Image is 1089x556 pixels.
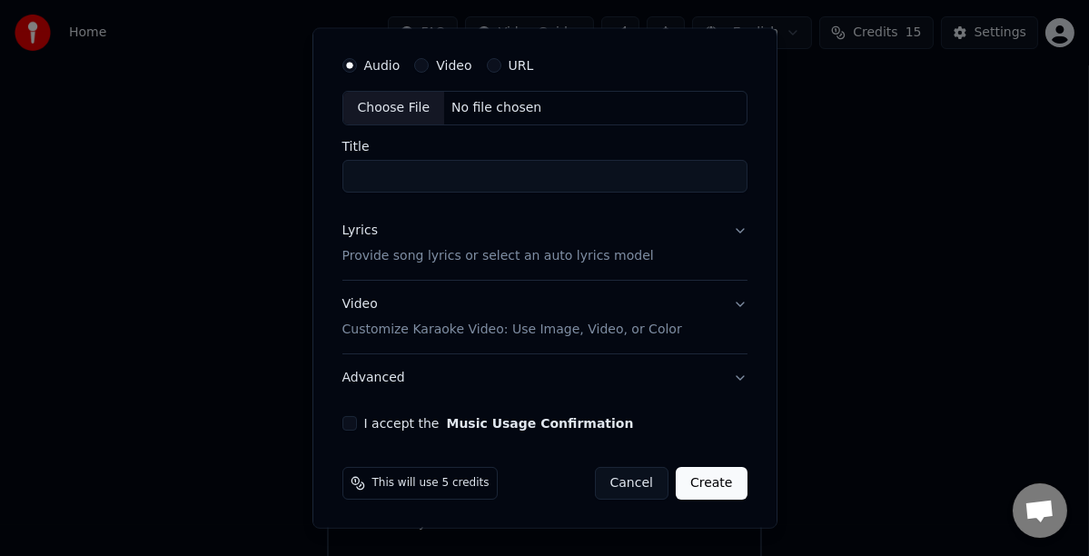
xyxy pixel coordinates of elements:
div: No file chosen [444,99,549,117]
label: I accept the [364,417,634,430]
button: Advanced [342,354,747,402]
div: Choose File [343,92,445,124]
button: Cancel [595,467,668,500]
span: This will use 5 credits [372,476,490,491]
div: Lyrics [342,222,378,240]
p: Provide song lyrics or select an auto lyrics model [342,247,654,265]
label: URL [509,59,534,72]
label: Title [342,140,747,153]
button: I accept the [446,417,633,430]
button: VideoCustomize Karaoke Video: Use Image, Video, or Color [342,281,747,353]
div: Video [342,295,682,339]
label: Video [436,59,471,72]
button: Create [676,467,747,500]
p: Customize Karaoke Video: Use Image, Video, or Color [342,321,682,339]
button: LyricsProvide song lyrics or select an auto lyrics model [342,207,747,280]
label: Audio [364,59,401,72]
